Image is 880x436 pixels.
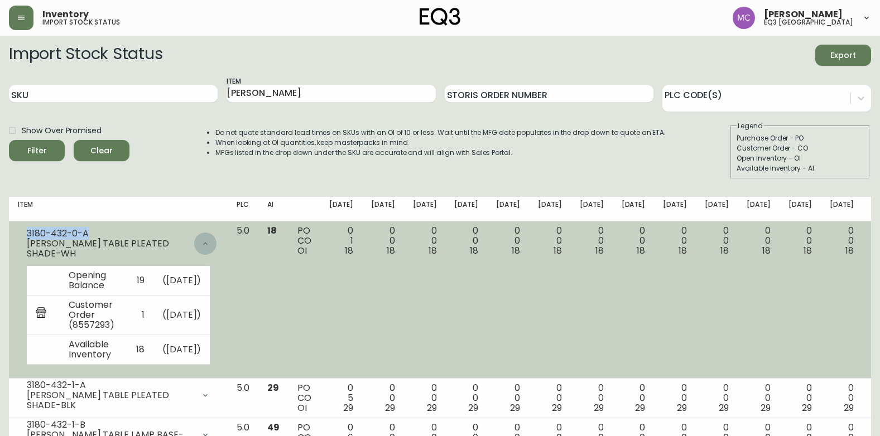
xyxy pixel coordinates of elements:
span: Clear [83,144,121,158]
div: 3180-432-1-A[PERSON_NAME] TABLE PLEATED SHADE-BLK [18,383,219,408]
span: [PERSON_NAME] [764,10,843,19]
th: [DATE] [821,197,863,221]
span: 29 [719,401,729,414]
legend: Legend [737,121,764,131]
th: [DATE] [487,197,529,221]
div: 0 0 [622,383,646,413]
th: [DATE] [613,197,655,221]
div: Purchase Order - PO [737,133,864,143]
div: 0 0 [580,226,604,256]
th: [DATE] [696,197,738,221]
th: PLC [228,197,258,221]
th: [DATE] [404,197,446,221]
button: Filter [9,140,65,161]
span: 18 [470,244,478,257]
span: Show Over Promised [22,125,102,137]
td: ( [DATE] ) [153,266,210,295]
span: 29 [761,401,771,414]
th: [DATE] [529,197,571,221]
span: OI [297,401,307,414]
td: 1 [127,295,153,335]
img: 6dbdb61c5655a9a555815750a11666cc [733,7,755,29]
div: 0 0 [788,383,812,413]
span: 18 [387,244,395,257]
th: [DATE] [738,197,780,221]
div: 0 0 [663,383,687,413]
th: [DATE] [780,197,821,221]
div: 0 0 [413,226,437,256]
th: [DATE] [320,197,362,221]
td: ( [DATE] ) [153,295,210,335]
div: 0 0 [830,226,854,256]
div: 0 0 [496,226,520,256]
div: 0 0 [580,383,604,413]
h5: import stock status [42,19,120,26]
td: ( [DATE] ) [153,335,210,364]
td: Opening Balance [60,266,127,295]
span: 18 [679,244,687,257]
th: [DATE] [445,197,487,221]
div: 0 0 [496,383,520,413]
td: Customer Order (8557293) [60,295,127,335]
div: Customer Order - CO [737,143,864,153]
span: 29 [343,401,353,414]
td: 18 [127,335,153,364]
span: 18 [345,244,353,257]
div: 0 0 [371,383,395,413]
div: 0 0 [747,383,771,413]
span: 29 [594,401,604,414]
span: 18 [512,244,520,257]
img: logo [420,8,461,26]
th: AI [258,197,288,221]
span: 29 [510,401,520,414]
td: 19 [127,266,153,295]
span: 29 [427,401,437,414]
li: MFGs listed in the drop down under the SKU are accurate and will align with Sales Portal. [215,148,666,158]
td: Available Inventory [60,335,127,364]
div: 0 0 [705,383,729,413]
th: [DATE] [654,197,696,221]
div: 0 0 [454,383,478,413]
span: 18 [762,244,771,257]
div: 3180-432-1-A [27,380,194,390]
span: 18 [804,244,812,257]
div: Available Inventory - AI [737,163,864,173]
div: 0 0 [622,226,646,256]
li: Do not quote standard lead times on SKUs with an OI of 10 or less. Wait until the MFG date popula... [215,128,666,138]
span: 29 [468,401,478,414]
div: 0 0 [538,383,562,413]
td: 5.0 [228,221,258,379]
span: Inventory [42,10,89,19]
td: 5.0 [228,379,258,418]
div: [PERSON_NAME] TABLE PLEATED SHADE-WH [27,239,194,259]
div: 3180-432-1-B [27,420,194,430]
span: 18 [429,244,437,257]
span: 18 [554,244,562,257]
th: Item [9,197,228,221]
th: [DATE] [362,197,404,221]
span: 18 [637,244,645,257]
div: 0 0 [413,383,437,413]
h5: eq3 [GEOGRAPHIC_DATA] [764,19,853,26]
div: [PERSON_NAME] TABLE PLEATED SHADE-BLK [27,390,194,410]
div: PO CO [297,226,311,256]
div: 0 0 [454,226,478,256]
li: When looking at OI quantities, keep masterpacks in mind. [215,138,666,148]
div: 3180-432-0-A[PERSON_NAME] TABLE PLEATED SHADE-WH [18,226,219,261]
span: 29 [677,401,687,414]
div: 0 5 [329,383,353,413]
span: 29 [267,381,279,394]
span: OI [297,244,307,257]
span: 18 [845,244,854,257]
span: 49 [267,421,280,434]
span: 29 [802,401,812,414]
div: 0 0 [830,383,854,413]
img: retail_report.svg [36,307,46,321]
div: 0 1 [329,226,353,256]
button: Clear [74,140,129,161]
button: Export [815,45,871,66]
span: 18 [720,244,729,257]
span: 29 [844,401,854,414]
span: 29 [635,401,645,414]
div: 0 0 [747,226,771,256]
